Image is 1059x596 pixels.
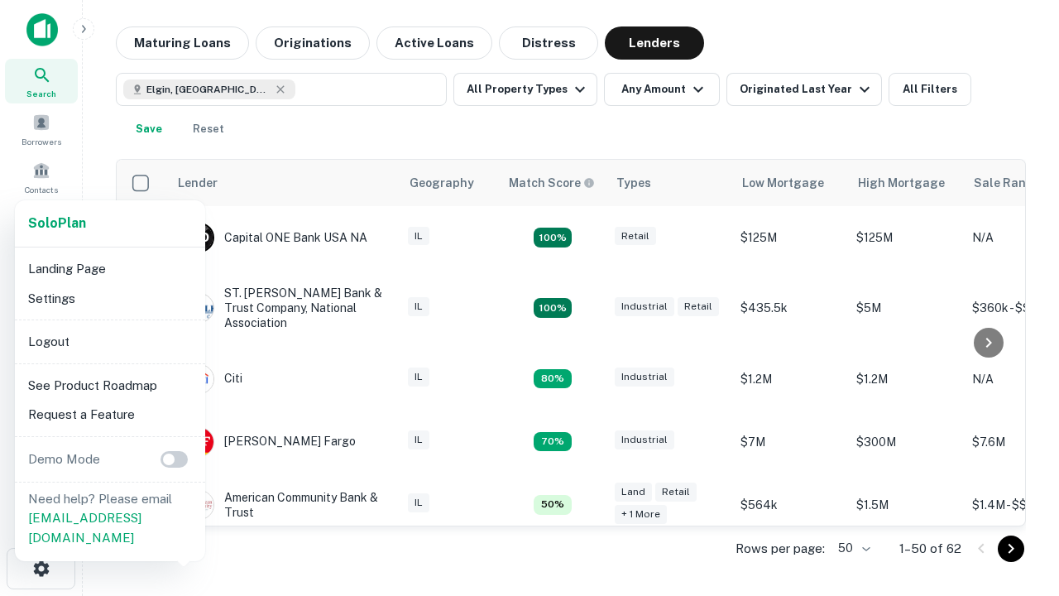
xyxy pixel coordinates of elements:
[28,215,86,231] strong: Solo Plan
[22,400,199,430] li: Request a Feature
[22,371,199,401] li: See Product Roadmap
[28,489,192,548] p: Need help? Please email
[28,214,86,233] a: SoloPlan
[28,511,141,545] a: [EMAIL_ADDRESS][DOMAIN_NAME]
[22,327,199,357] li: Logout
[976,411,1059,490] iframe: Chat Widget
[22,284,199,314] li: Settings
[22,254,199,284] li: Landing Page
[22,449,107,469] p: Demo Mode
